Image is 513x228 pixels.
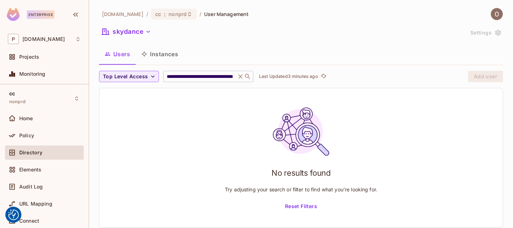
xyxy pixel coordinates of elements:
span: cc [155,11,161,17]
button: Instances [136,45,184,63]
button: Reset Filters [282,201,320,212]
p: Try adjusting your search or filter to find what you’re looking for. [225,186,377,193]
h1: No results found [271,168,331,178]
span: nonprd [9,99,26,105]
div: Enterprise [27,10,55,19]
button: Top Level Access [99,71,159,82]
span: Home [19,116,33,121]
span: Connect [19,218,39,224]
li: / [199,11,201,17]
span: URL Mapping [19,201,52,207]
span: Elements [19,167,41,173]
button: skydance [99,26,154,37]
span: Projects [19,54,39,60]
span: the active workspace [102,11,144,17]
span: Click to refresh data [318,72,328,81]
span: Monitoring [19,71,46,77]
span: User Management [204,11,249,17]
span: nonprd [169,11,187,17]
span: Audit Log [19,184,43,190]
img: Oleksii Polianskyi [491,8,503,20]
p: Last Updated 3 minutes ago [259,74,318,79]
button: refresh [320,72,328,81]
span: cc [9,91,15,96]
span: P [8,34,19,44]
span: Top Level Access [103,72,148,81]
img: SReyMgAAAABJRU5ErkJggg== [7,8,20,21]
span: refresh [321,73,327,80]
li: / [146,11,148,17]
span: : [164,11,166,17]
span: Policy [19,133,34,138]
button: Add user [468,71,503,82]
img: Revisit consent button [8,210,19,220]
button: Consent Preferences [8,210,19,220]
button: Settings [467,27,503,38]
span: Workspace: pluto.tv [22,36,65,42]
span: Directory [19,150,42,155]
button: Users [99,45,136,63]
